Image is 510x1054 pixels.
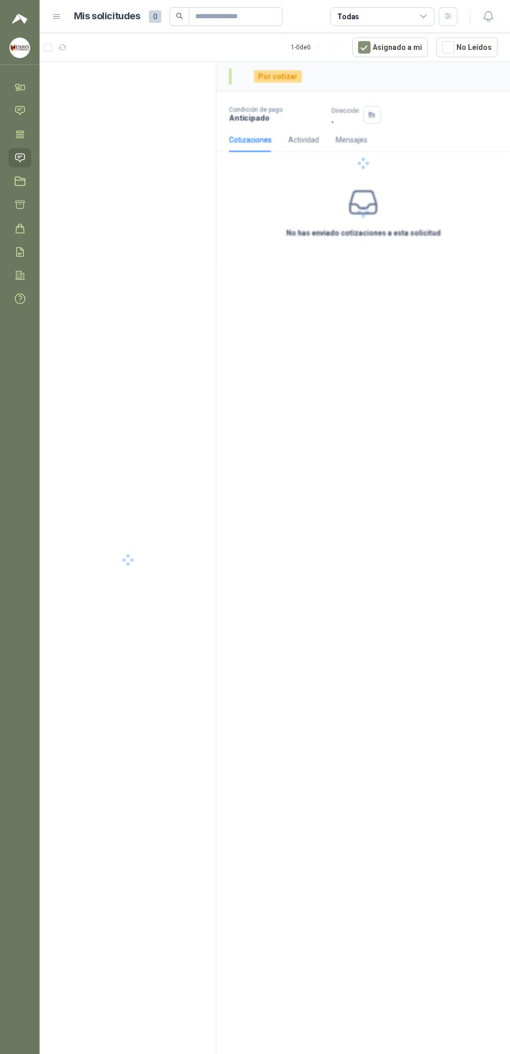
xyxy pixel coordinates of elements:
button: No Leídos [436,37,498,57]
div: Todas [337,11,359,22]
button: Asignado a mi [352,37,428,57]
span: search [176,12,183,20]
img: Logo peakr [12,12,28,25]
h1: Mis solicitudes [74,9,141,24]
span: 0 [149,10,161,23]
div: 1 - 0 de 0 [291,39,344,56]
img: Company Logo [10,38,30,58]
